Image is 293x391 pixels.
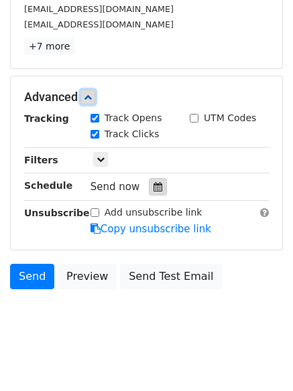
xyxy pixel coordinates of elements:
[24,180,72,191] strong: Schedule
[105,206,202,220] label: Add unsubscribe link
[105,111,162,125] label: Track Opens
[58,264,117,289] a: Preview
[24,4,174,14] small: [EMAIL_ADDRESS][DOMAIN_NAME]
[24,155,58,165] strong: Filters
[24,19,174,29] small: [EMAIL_ADDRESS][DOMAIN_NAME]
[91,181,140,193] span: Send now
[24,38,74,55] a: +7 more
[10,264,54,289] a: Send
[91,223,211,235] a: Copy unsubscribe link
[105,127,160,141] label: Track Clicks
[24,90,269,104] h5: Advanced
[24,208,90,218] strong: Unsubscribe
[226,327,293,391] iframe: Chat Widget
[24,113,69,124] strong: Tracking
[204,111,256,125] label: UTM Codes
[120,264,222,289] a: Send Test Email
